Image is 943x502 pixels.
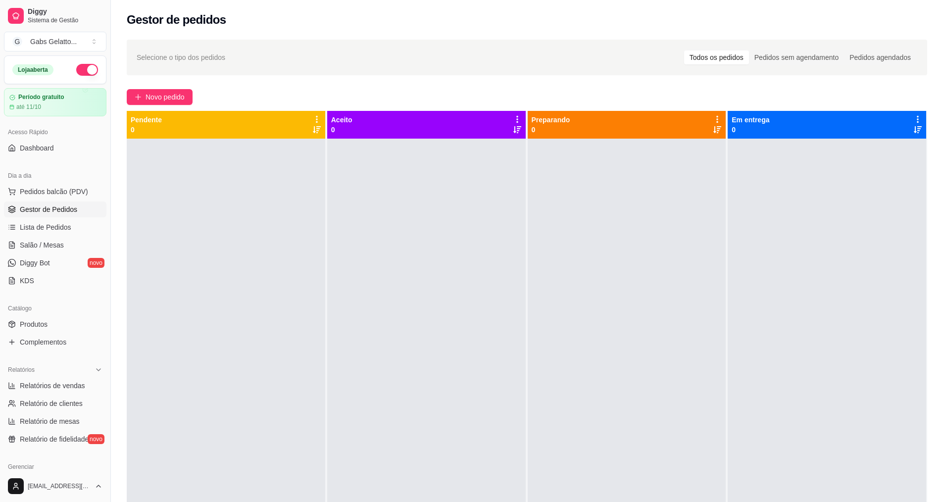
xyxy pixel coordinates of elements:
a: Produtos [4,316,106,332]
button: Pedidos balcão (PDV) [4,184,106,200]
span: Dashboard [20,143,54,153]
span: Pedidos balcão (PDV) [20,187,88,197]
a: Diggy Botnovo [4,255,106,271]
a: Relatórios de vendas [4,378,106,394]
span: plus [135,94,142,100]
p: 0 [131,125,162,135]
div: Gabs Gelatto ... [30,37,77,47]
div: Acesso Rápido [4,124,106,140]
article: até 11/10 [16,103,41,111]
a: Salão / Mesas [4,237,106,253]
span: Relatórios [8,366,35,374]
span: [EMAIL_ADDRESS][DOMAIN_NAME] [28,482,91,490]
p: 0 [532,125,570,135]
p: Em entrega [732,115,769,125]
span: Produtos [20,319,48,329]
button: [EMAIL_ADDRESS][DOMAIN_NAME] [4,474,106,498]
span: Relatório de clientes [20,399,83,408]
span: Diggy [28,7,102,16]
a: Lista de Pedidos [4,219,106,235]
div: Loja aberta [12,64,53,75]
a: DiggySistema de Gestão [4,4,106,28]
a: Período gratuitoaté 11/10 [4,88,106,116]
span: G [12,37,22,47]
button: Select a team [4,32,106,51]
button: Novo pedido [127,89,193,105]
div: Todos os pedidos [684,50,749,64]
button: Alterar Status [76,64,98,76]
span: Salão / Mesas [20,240,64,250]
span: Relatórios de vendas [20,381,85,391]
div: Pedidos sem agendamento [749,50,844,64]
span: Gestor de Pedidos [20,204,77,214]
span: Relatório de fidelidade [20,434,89,444]
a: Dashboard [4,140,106,156]
span: Sistema de Gestão [28,16,102,24]
span: Selecione o tipo dos pedidos [137,52,225,63]
p: Aceito [331,115,352,125]
a: Relatório de fidelidadenovo [4,431,106,447]
span: Complementos [20,337,66,347]
div: Catálogo [4,301,106,316]
h2: Gestor de pedidos [127,12,226,28]
p: 0 [331,125,352,135]
a: Relatório de mesas [4,413,106,429]
p: Pendente [131,115,162,125]
a: Gestor de Pedidos [4,201,106,217]
div: Gerenciar [4,459,106,475]
span: Lista de Pedidos [20,222,71,232]
span: Novo pedido [146,92,185,102]
span: Diggy Bot [20,258,50,268]
span: KDS [20,276,34,286]
article: Período gratuito [18,94,64,101]
div: Dia a dia [4,168,106,184]
div: Pedidos agendados [844,50,916,64]
a: Complementos [4,334,106,350]
a: Relatório de clientes [4,396,106,411]
p: 0 [732,125,769,135]
a: KDS [4,273,106,289]
p: Preparando [532,115,570,125]
span: Relatório de mesas [20,416,80,426]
